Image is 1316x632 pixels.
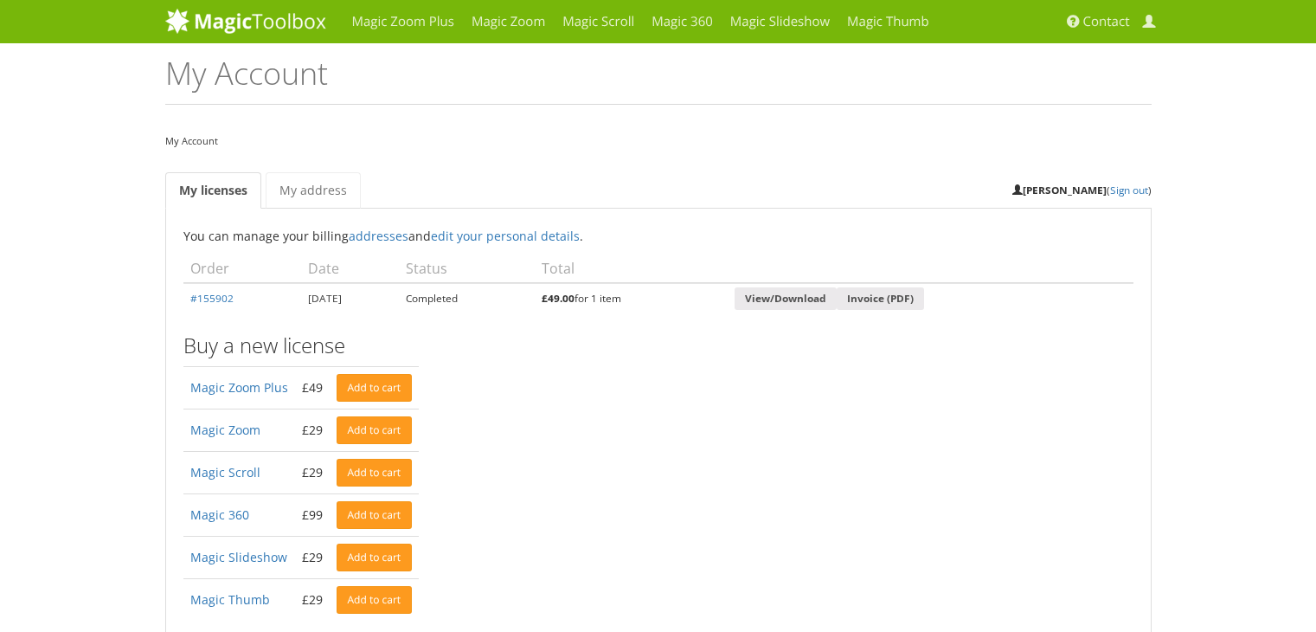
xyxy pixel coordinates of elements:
a: Add to cart [337,416,413,444]
bdi: 49.00 [542,291,575,305]
a: Sign out [1110,183,1148,197]
a: My address [266,172,361,209]
nav: My Account [165,131,1152,151]
td: £29 [295,451,330,493]
h1: My Account [165,56,1152,105]
td: £29 [295,409,330,451]
a: Add to cart [337,459,413,487]
a: Magic Zoom Plus [190,379,288,396]
a: Invoice (PDF) [837,287,924,311]
a: #155902 [190,291,234,305]
a: Magic Slideshow [190,549,287,565]
a: Magic Scroll [190,464,260,480]
a: Add to cart [337,544,413,571]
a: addresses [349,228,408,244]
a: My licenses [165,172,261,209]
span: Total [542,259,575,278]
span: £ [542,291,548,305]
h3: Buy a new license [183,334,1133,357]
td: £29 [295,536,330,578]
span: Contact [1083,13,1130,30]
a: Magic 360 [190,506,249,523]
a: Add to cart [337,501,413,529]
span: Date [308,259,339,278]
td: for 1 item [535,283,728,314]
time: [DATE] [308,291,342,305]
span: Status [406,259,447,278]
small: ( ) [1012,183,1152,197]
a: Magic Thumb [190,591,270,608]
a: Magic Zoom [190,422,260,438]
a: edit your personal details [431,228,580,244]
td: Completed [399,283,535,314]
a: View/Download [735,287,837,311]
td: £49 [295,366,330,409]
img: MagicToolbox.com - Image tools for your website [165,8,326,34]
p: You can manage your billing and . [183,226,1133,246]
td: £99 [295,493,330,536]
span: Order [190,259,229,278]
strong: [PERSON_NAME] [1012,183,1107,197]
td: £29 [295,578,330,621]
a: Add to cart [337,374,413,402]
a: Add to cart [337,586,413,614]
